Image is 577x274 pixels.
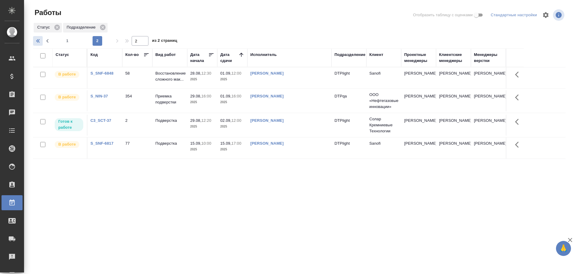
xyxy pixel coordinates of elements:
[401,67,436,88] td: [PERSON_NAME]
[369,70,398,76] p: Sanofi
[558,242,569,255] span: 🙏
[90,71,114,75] a: S_SNF-6848
[511,90,526,105] button: Здесь прячутся важные кнопки
[369,116,398,134] p: Солар Кремниевые Технологии
[58,94,76,100] p: В работе
[334,52,365,58] div: Подразделение
[231,118,241,123] p: 12:00
[231,94,241,98] p: 16:00
[250,118,284,123] a: [PERSON_NAME]
[369,140,398,146] p: Sanofi
[401,90,436,111] td: [PERSON_NAME]
[369,52,383,58] div: Клиент
[190,94,201,98] p: 29.08,
[404,52,433,64] div: Проектные менеджеры
[190,76,214,82] p: 2025
[220,141,231,146] p: 15.09,
[63,36,72,46] button: 1
[190,141,201,146] p: 15.09,
[190,146,214,152] p: 2025
[58,119,80,131] p: Готов к работе
[553,9,566,21] span: Посмотреть информацию
[201,71,211,75] p: 12:30
[220,52,238,64] div: Дата сдачи
[436,115,471,136] td: [PERSON_NAME]
[54,70,84,79] div: Исполнитель выполняет работу
[63,23,108,32] div: Подразделение
[220,118,231,123] p: 02.09,
[511,67,526,82] button: Здесь прячутся важные кнопки
[190,118,201,123] p: 29.08,
[401,115,436,136] td: [PERSON_NAME]
[474,140,503,146] p: [PERSON_NAME]
[489,11,539,20] div: split button
[331,137,366,159] td: DTPlight
[474,70,503,76] p: [PERSON_NAME]
[90,118,111,123] a: C3_SCT-37
[122,115,152,136] td: 2
[190,52,208,64] div: Дата начала
[122,90,152,111] td: 354
[201,118,211,123] p: 12:20
[58,71,76,77] p: В работе
[56,52,69,58] div: Статус
[413,12,473,18] span: Отобразить таблицу с оценками
[67,24,98,30] p: Подразделение
[190,71,201,75] p: 28.08,
[331,67,366,88] td: DTPlight
[331,115,366,136] td: DTPlight
[90,141,114,146] a: S_SNF-6817
[90,52,98,58] div: Код
[220,124,244,130] p: 2025
[220,99,244,105] p: 2025
[190,124,214,130] p: 2025
[474,118,503,124] p: [PERSON_NAME]
[539,8,553,22] span: Настроить таблицу
[250,71,284,75] a: [PERSON_NAME]
[201,94,211,98] p: 16:00
[511,115,526,129] button: Здесь прячутся важные кнопки
[190,99,214,105] p: 2025
[436,137,471,159] td: [PERSON_NAME]
[155,93,184,105] p: Приемка подверстки
[155,118,184,124] p: Подверстка
[250,141,284,146] a: [PERSON_NAME]
[155,140,184,146] p: Подверстка
[511,137,526,152] button: Здесь прячутся важные кнопки
[231,141,241,146] p: 17:00
[331,90,366,111] td: DTPqa
[439,52,468,64] div: Клиентские менеджеры
[556,241,571,256] button: 🙏
[231,71,241,75] p: 12:00
[201,141,211,146] p: 10:00
[125,52,139,58] div: Кол-во
[122,137,152,159] td: 77
[220,146,244,152] p: 2025
[436,90,471,111] td: [PERSON_NAME]
[220,76,244,82] p: 2025
[33,8,61,17] span: Работы
[152,37,177,46] span: из 2 страниц
[34,23,62,32] div: Статус
[37,24,52,30] p: Статус
[369,92,398,110] p: ООО «Нефтегазовые инновации»
[155,52,176,58] div: Вид работ
[58,141,76,147] p: В работе
[63,38,72,44] span: 1
[250,52,277,58] div: Исполнитель
[54,118,84,132] div: Исполнитель может приступить к работе
[220,94,231,98] p: 01.09,
[90,94,108,98] a: S_NIN-37
[122,67,152,88] td: 58
[54,140,84,149] div: Исполнитель выполняет работу
[474,93,503,99] p: [PERSON_NAME]
[474,52,503,64] div: Менеджеры верстки
[436,67,471,88] td: [PERSON_NAME]
[54,93,84,101] div: Исполнитель выполняет работу
[250,94,284,98] a: [PERSON_NAME]
[401,137,436,159] td: [PERSON_NAME]
[155,70,184,82] p: Восстановление сложного мак...
[220,71,231,75] p: 01.09,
